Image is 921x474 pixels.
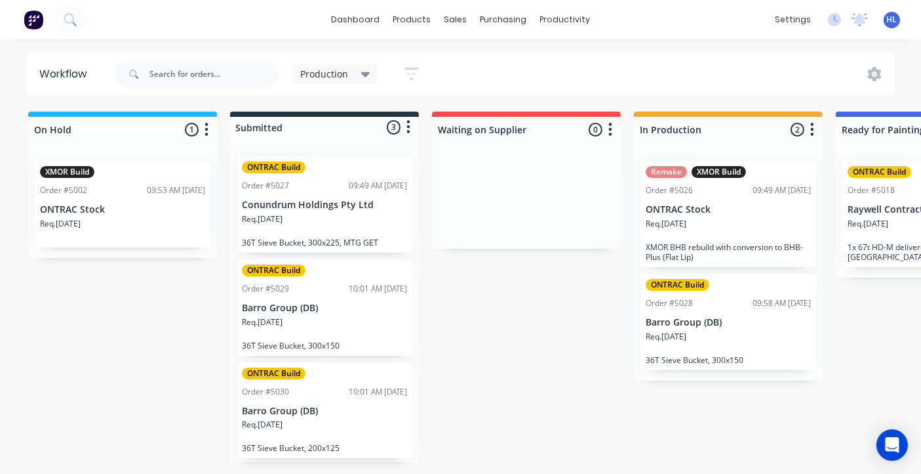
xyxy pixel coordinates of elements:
[646,331,686,343] p: Req. [DATE]
[237,362,412,459] div: ONTRAC BuildOrder #503010:01 AM [DATE]Barro Group (DB)Req.[DATE]36T Sieve Bucket, 200x125
[848,184,895,196] div: Order #5018
[242,443,407,453] p: 36T Sieve Bucket, 200x125
[848,166,911,178] div: ONTRAC Build
[349,180,407,192] div: 09:49 AM [DATE]
[40,218,81,230] p: Req. [DATE]
[640,274,816,370] div: ONTRAC BuildOrder #502809:58 AM [DATE]Barro Group (DB)Req.[DATE]36T Sieve Bucket, 300x150
[646,279,709,291] div: ONTRAC Build
[242,162,305,173] div: ONTRAC Build
[35,161,210,248] div: XMOR BuildOrder #500209:53 AM [DATE]ONTRAC StockReq.[DATE]
[24,10,43,30] img: Factory
[242,283,289,295] div: Order #5029
[242,200,407,211] p: Conundrum Holdings Pty Ltd
[39,66,93,82] div: Workflow
[147,184,205,196] div: 09:53 AM [DATE]
[646,204,811,215] p: ONTRAC Stock
[300,67,348,81] span: Production
[40,184,87,196] div: Order #5002
[242,341,407,351] p: 36T Sieve Bucket, 300x150
[242,180,289,192] div: Order #5027
[646,166,687,178] div: Remake
[237,156,412,253] div: ONTRAC BuildOrder #502709:49 AM [DATE]Conundrum Holdings Pty LtdReq.[DATE]36T Sieve Bucket, 300x2...
[242,238,407,248] p: 36T Sieve Bucket, 300x225, MTG GET
[242,419,283,431] p: Req. [DATE]
[242,303,407,314] p: Barro Group (DB)
[887,14,897,26] span: HL
[40,166,94,178] div: XMOR Build
[149,61,279,87] input: Search for orders...
[753,297,811,309] div: 09:58 AM [DATE]
[242,316,283,328] p: Req. [DATE]
[242,406,407,417] p: Barro Group (DB)
[237,259,412,356] div: ONTRAC BuildOrder #502910:01 AM [DATE]Barro Group (DB)Req.[DATE]36T Sieve Bucket, 300x150
[876,429,908,461] div: Open Intercom Messenger
[349,386,407,398] div: 10:01 AM [DATE]
[242,213,283,225] p: Req. [DATE]
[242,265,305,276] div: ONTRAC Build
[692,166,746,178] div: XMOR Build
[646,317,811,328] p: Barro Group (DB)
[646,184,693,196] div: Order #5026
[242,368,305,379] div: ONTRAC Build
[646,355,811,365] p: 36T Sieve Bucket, 300x150
[40,204,205,215] p: ONTRAC Stock
[753,184,811,196] div: 09:49 AM [DATE]
[640,161,816,267] div: RemakeXMOR BuildOrder #502609:49 AM [DATE]ONTRAC StockReq.[DATE]XMOR BHB rebuild with conversion ...
[324,10,386,30] a: dashboard
[646,297,693,309] div: Order #5028
[386,10,437,30] div: products
[473,10,533,30] div: purchasing
[646,242,811,262] p: XMOR BHB rebuild with conversion to BHB-Plus (Flat Lip)
[437,10,473,30] div: sales
[768,10,817,30] div: settings
[242,386,289,398] div: Order #5030
[533,10,597,30] div: productivity
[646,218,686,230] p: Req. [DATE]
[349,283,407,295] div: 10:01 AM [DATE]
[848,218,888,230] p: Req. [DATE]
